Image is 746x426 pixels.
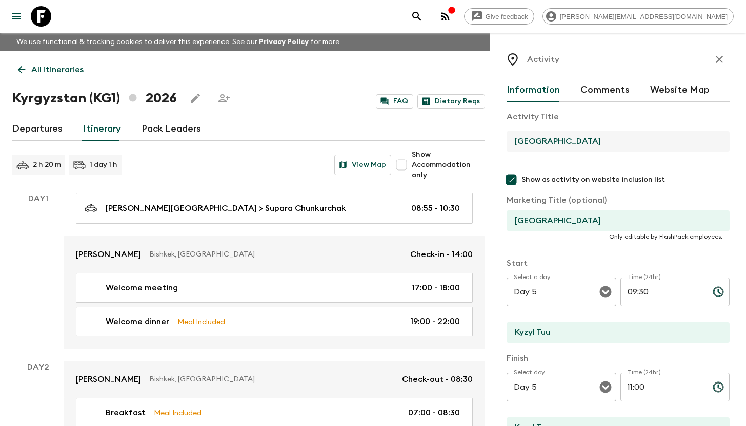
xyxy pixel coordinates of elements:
p: 17:00 - 18:00 [412,282,460,294]
p: Welcome dinner [106,315,169,328]
label: Time (24hr) [628,273,661,282]
label: Time (24hr) [628,368,661,377]
p: We use functional & tracking cookies to deliver this experience. See our for more. [12,33,345,51]
p: Bishkek, [GEOGRAPHIC_DATA] [149,374,394,385]
a: Itinerary [83,117,121,141]
button: Comments [580,78,630,102]
span: Show Accommodation only [412,150,485,180]
a: [PERSON_NAME]Bishkek, [GEOGRAPHIC_DATA]Check-out - 08:30 [64,361,485,398]
button: Choose time, selected time is 11:00 AM [708,377,729,397]
input: Start Location [507,322,721,343]
p: Check-out - 08:30 [402,373,473,386]
span: [PERSON_NAME][EMAIL_ADDRESS][DOMAIN_NAME] [554,13,733,20]
button: Open [598,285,613,299]
button: Edit this itinerary [185,88,206,109]
p: Finish [507,352,730,365]
input: hh:mm [620,278,704,306]
input: If necessary, use this field to override activity title [507,210,721,231]
input: hh:mm [620,373,704,401]
a: Departures [12,117,63,141]
a: Welcome dinnerMeal Included19:00 - 22:00 [76,307,473,336]
p: 08:55 - 10:30 [411,202,460,215]
p: [PERSON_NAME] [76,373,141,386]
a: FAQ [376,94,413,109]
button: Website Map [650,78,710,102]
p: All itineraries [31,63,84,76]
a: Privacy Policy [259,38,309,46]
p: Welcome meeting [106,282,178,294]
p: 07:00 - 08:30 [408,407,460,419]
button: search adventures [407,6,427,27]
p: Check-in - 14:00 [410,248,473,261]
label: Select a day [514,273,550,282]
p: Meal Included [177,316,225,327]
p: Activity Title [507,111,730,123]
span: Share this itinerary [214,88,234,109]
button: menu [6,6,27,27]
input: E.g Hozuagawa boat tour [507,131,721,152]
p: Day 2 [12,361,64,373]
p: 1 day 1 h [90,160,117,170]
a: Give feedback [464,8,534,25]
p: [PERSON_NAME][GEOGRAPHIC_DATA] > Supara Chunkurchak [106,202,346,215]
a: [PERSON_NAME][GEOGRAPHIC_DATA] > Supara Chunkurchak08:55 - 10:30 [76,193,473,224]
div: [PERSON_NAME][EMAIL_ADDRESS][DOMAIN_NAME] [542,8,734,25]
span: Show as activity on website inclusion list [521,175,665,185]
button: Open [598,380,613,394]
a: [PERSON_NAME]Bishkek, [GEOGRAPHIC_DATA]Check-in - 14:00 [64,236,485,273]
a: Pack Leaders [142,117,201,141]
a: Welcome meeting17:00 - 18:00 [76,273,473,303]
button: Information [507,78,560,102]
p: Marketing Title (optional) [507,194,730,206]
h1: Kyrgyzstan (KG1) 2026 [12,88,177,109]
p: Day 1 [12,193,64,205]
p: Meal Included [154,407,201,418]
button: View Map [334,155,391,175]
span: Give feedback [480,13,534,20]
p: Bishkek, [GEOGRAPHIC_DATA] [149,249,402,260]
p: Only editable by FlashPack employees. [514,232,722,241]
p: 19:00 - 22:00 [410,315,460,328]
p: Activity [527,53,559,66]
button: Choose time, selected time is 9:30 AM [708,282,729,302]
a: All itineraries [12,59,89,80]
a: Dietary Reqs [417,94,485,109]
label: Select day [514,368,545,377]
p: [PERSON_NAME] [76,248,141,261]
p: 2 h 20 m [33,160,61,170]
p: Start [507,257,730,269]
p: Breakfast [106,407,146,419]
